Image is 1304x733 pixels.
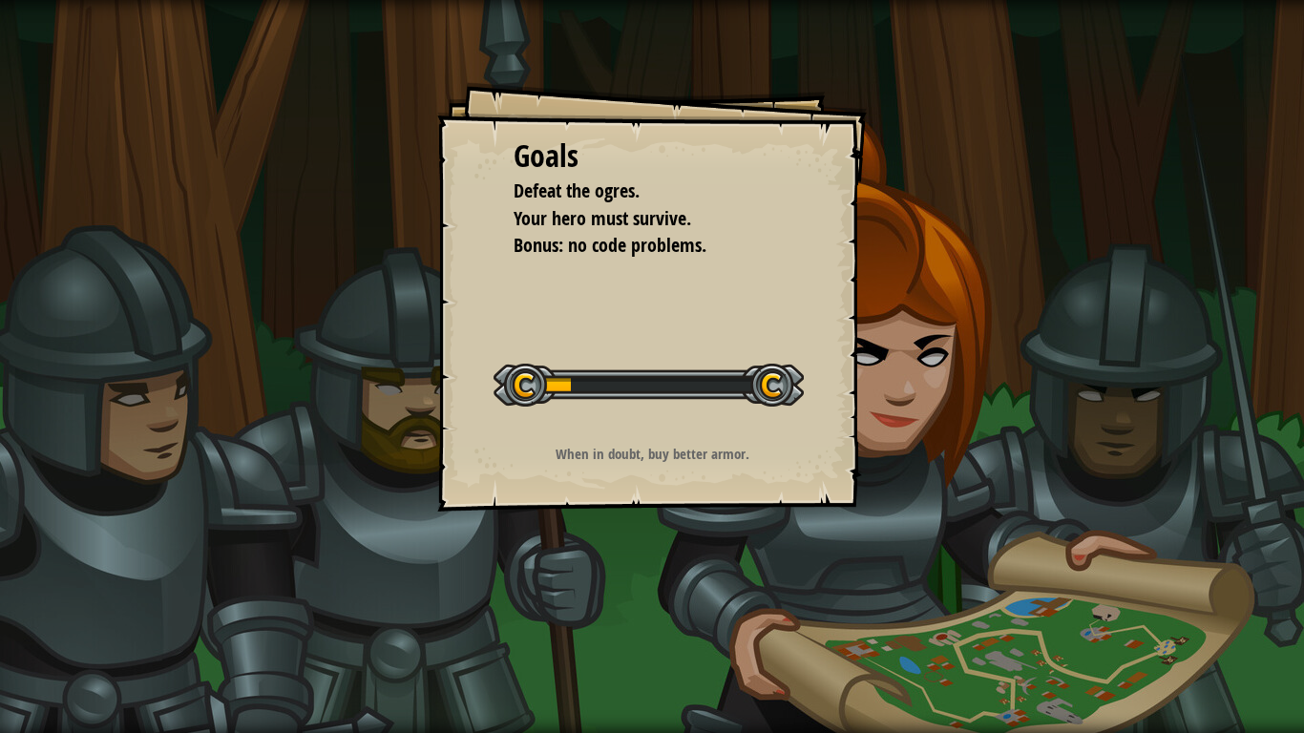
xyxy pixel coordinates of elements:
[461,444,844,464] p: When in doubt, buy better armor.
[490,178,786,205] li: Defeat the ogres.
[490,205,786,233] li: Your hero must survive.
[514,135,790,178] div: Goals
[514,205,691,231] span: Your hero must survive.
[490,232,786,260] li: Bonus: no code problems.
[514,232,706,258] span: Bonus: no code problems.
[514,178,640,203] span: Defeat the ogres.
